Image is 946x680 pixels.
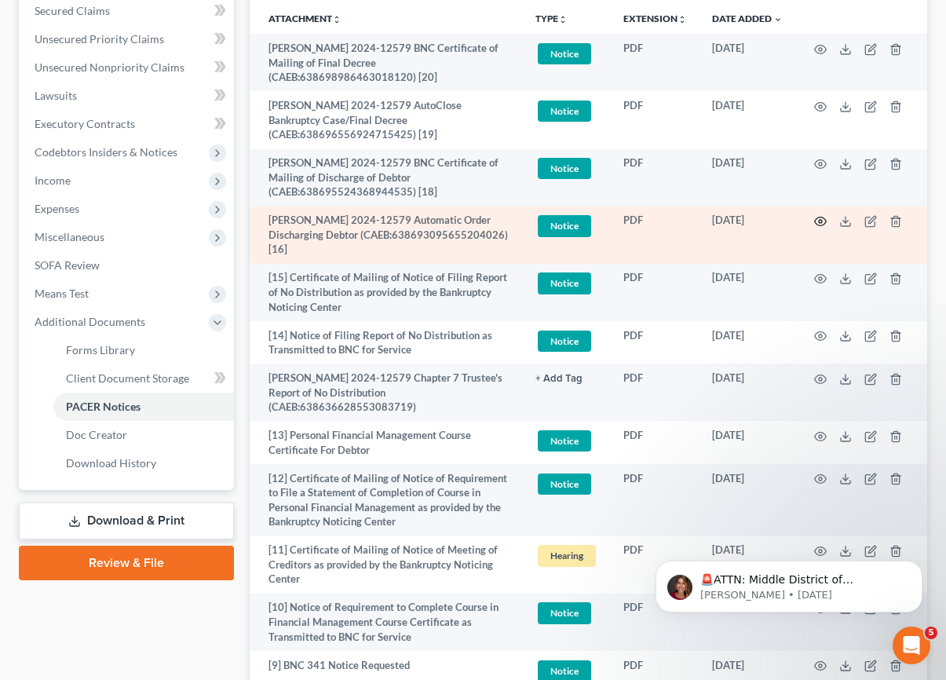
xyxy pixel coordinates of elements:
span: Doc Creator [66,428,127,441]
span: Hearing [538,545,596,566]
a: Extensionunfold_more [623,13,687,24]
td: [11] Certificate of Mailing of Notice of Meeting of Creditors as provided by the Bankruptcy Notic... [250,536,523,594]
iframe: Intercom live chat [893,627,930,664]
a: Attachmentunfold_more [268,13,342,24]
a: Notice [535,155,598,181]
a: Lawsuits [22,82,234,110]
td: [DATE] [699,464,795,536]
i: expand_more [773,15,783,24]
td: [15] Certificate of Mailing of Notice of Filing Report of No Distribution as provided by the Bank... [250,264,523,321]
span: Additional Documents [35,315,145,328]
a: Hearing [535,543,598,568]
a: Forms Library [53,336,234,364]
td: [DATE] [699,91,795,148]
span: Secured Claims [35,4,110,17]
td: PDF [611,464,699,536]
td: PDF [611,264,699,321]
td: [14] Notice of Filing Report of No Distribution as Transmitted to BNC for Service [250,321,523,364]
td: [10] Notice of Requirement to Complete Course in Financial Management Course Certificate as Trans... [250,594,523,651]
td: PDF [611,34,699,91]
a: Notice [535,428,598,454]
td: PDF [611,321,699,364]
a: Notice [535,41,598,67]
span: Expenses [35,202,79,215]
span: Download History [66,456,156,470]
td: PDF [611,594,699,651]
span: Forms Library [66,343,135,356]
a: Review & File [19,546,234,580]
td: [DATE] [699,34,795,91]
a: PACER Notices [53,393,234,421]
a: Notice [535,328,598,354]
span: Miscellaneous [35,230,104,243]
td: [PERSON_NAME] 2024-12579 BNC Certificate of Mailing of Discharge of Debtor (CAEB:6386955243689445... [250,149,523,207]
button: + Add Tag [535,374,583,384]
span: 5 [925,627,937,639]
span: Executory Contracts [35,117,135,130]
span: Notice [538,101,591,122]
span: Notice [538,43,591,64]
td: [13] Personal Financial Management Course Certificate For Debtor [250,421,523,464]
span: Notice [538,272,591,294]
a: Unsecured Priority Claims [22,25,234,53]
span: Unsecured Nonpriority Claims [35,60,184,74]
span: Codebtors Insiders & Notices [35,145,177,159]
td: [DATE] [699,207,795,264]
td: [PERSON_NAME] 2024-12579 Chapter 7 Trustee's Report of No Distribution (CAEB:638636628553083719) [250,364,523,421]
a: Executory Contracts [22,110,234,138]
a: Date Added expand_more [712,13,783,24]
a: Notice [535,213,598,239]
span: Client Document Storage [66,371,189,385]
span: Notice [538,473,591,495]
span: SOFA Review [35,258,100,272]
a: Download History [53,449,234,477]
td: [DATE] [699,321,795,364]
button: TYPEunfold_more [535,14,568,24]
td: PDF [611,536,699,594]
td: PDF [611,149,699,207]
span: Notice [538,602,591,623]
td: [PERSON_NAME] 2024-12579 Automatic Order Discharging Debtor (CAEB:638693095655204026) [16] [250,207,523,264]
td: [PERSON_NAME] 2024-12579 AutoClose Bankruptcy Case/Final Decree (CAEB:638696556924715425) [19] [250,91,523,148]
a: Notice [535,600,598,626]
span: Unsecured Priority Claims [35,32,164,46]
span: Lawsuits [35,89,77,102]
a: Client Document Storage [53,364,234,393]
a: Notice [535,270,598,296]
td: PDF [611,364,699,421]
td: [DATE] [699,149,795,207]
a: Notice [535,98,598,124]
a: Notice [535,471,598,497]
a: Download & Print [19,503,234,539]
td: [DATE] [699,264,795,321]
span: Notice [538,430,591,452]
span: Notice [538,331,591,352]
td: PDF [611,421,699,464]
iframe: Intercom notifications message [632,528,946,638]
a: + Add Tag [535,371,598,386]
i: unfold_more [332,15,342,24]
span: Income [35,174,71,187]
td: PDF [611,91,699,148]
i: unfold_more [678,15,687,24]
i: unfold_more [558,15,568,24]
span: Means Test [35,287,89,300]
td: [DATE] [699,364,795,421]
a: SOFA Review [22,251,234,280]
span: Notice [538,215,591,236]
a: Unsecured Nonpriority Claims [22,53,234,82]
a: Doc Creator [53,421,234,449]
span: PACER Notices [66,400,141,413]
span: Notice [538,158,591,179]
td: PDF [611,207,699,264]
td: [PERSON_NAME] 2024-12579 BNC Certificate of Mailing of Final Decree (CAEB:638698986463018120) [20] [250,34,523,91]
td: [12] Certificate of Mailing of Notice of Requirement to File a Statement of Completion of Course ... [250,464,523,536]
td: [DATE] [699,421,795,464]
